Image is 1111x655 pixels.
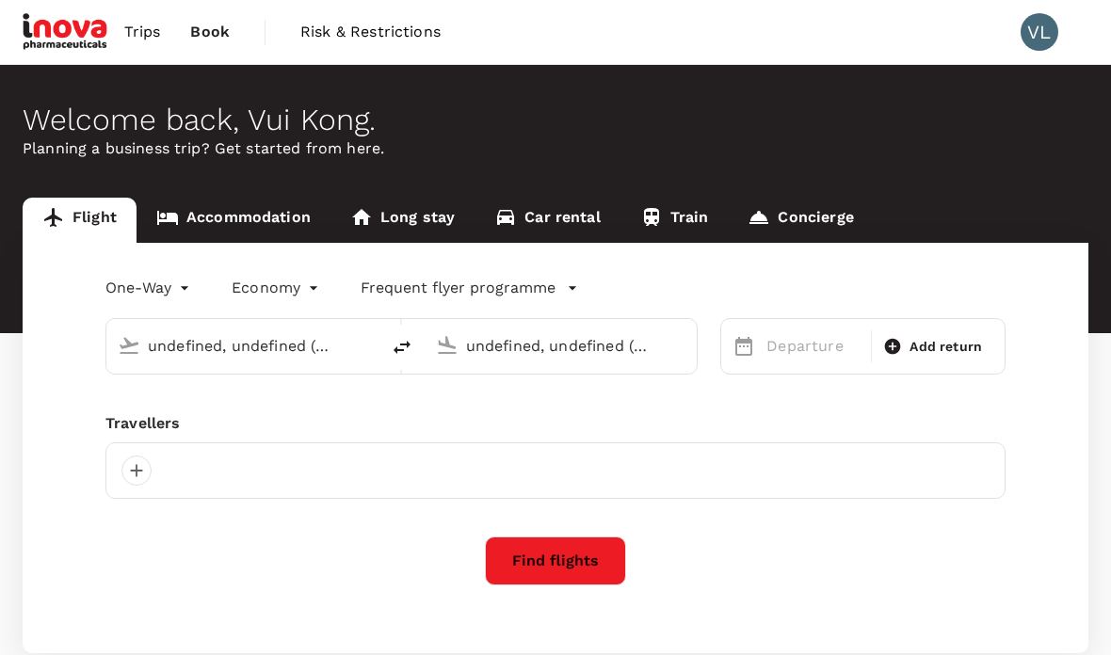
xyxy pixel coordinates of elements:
a: Train [620,198,729,243]
a: Accommodation [137,198,330,243]
div: Travellers [105,412,1006,435]
button: Open [684,343,687,347]
button: delete [379,325,425,370]
a: Concierge [728,198,873,243]
button: Open [366,343,370,347]
p: Planning a business trip? Get started from here. [23,137,1088,160]
span: Book [190,21,230,43]
span: Add return [910,337,982,357]
img: iNova Pharmaceuticals [23,11,109,53]
div: Economy [232,273,323,303]
button: Find flights [485,536,626,585]
div: Welcome back , Vui Kong . [23,103,1088,137]
input: Depart from [148,331,340,360]
div: VL [1021,13,1058,51]
div: One-Way [105,273,194,303]
a: Car rental [475,198,620,243]
span: Trips [124,21,161,43]
p: Frequent flyer programme [361,277,555,299]
p: Departure [766,335,860,358]
button: Frequent flyer programme [361,277,578,299]
span: Risk & Restrictions [300,21,441,43]
a: Long stay [330,198,475,243]
input: Going to [466,331,658,360]
a: Flight [23,198,137,243]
